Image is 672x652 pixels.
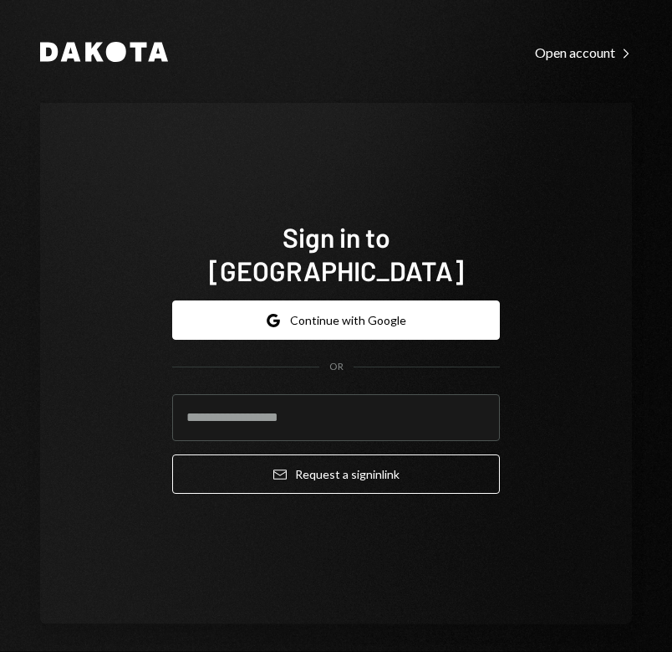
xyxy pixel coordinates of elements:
h1: Sign in to [GEOGRAPHIC_DATA] [172,220,500,287]
a: Open account [535,43,632,61]
button: Request a signinlink [172,454,500,494]
button: Continue with Google [172,300,500,340]
div: OR [329,360,344,374]
div: Open account [535,44,632,61]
